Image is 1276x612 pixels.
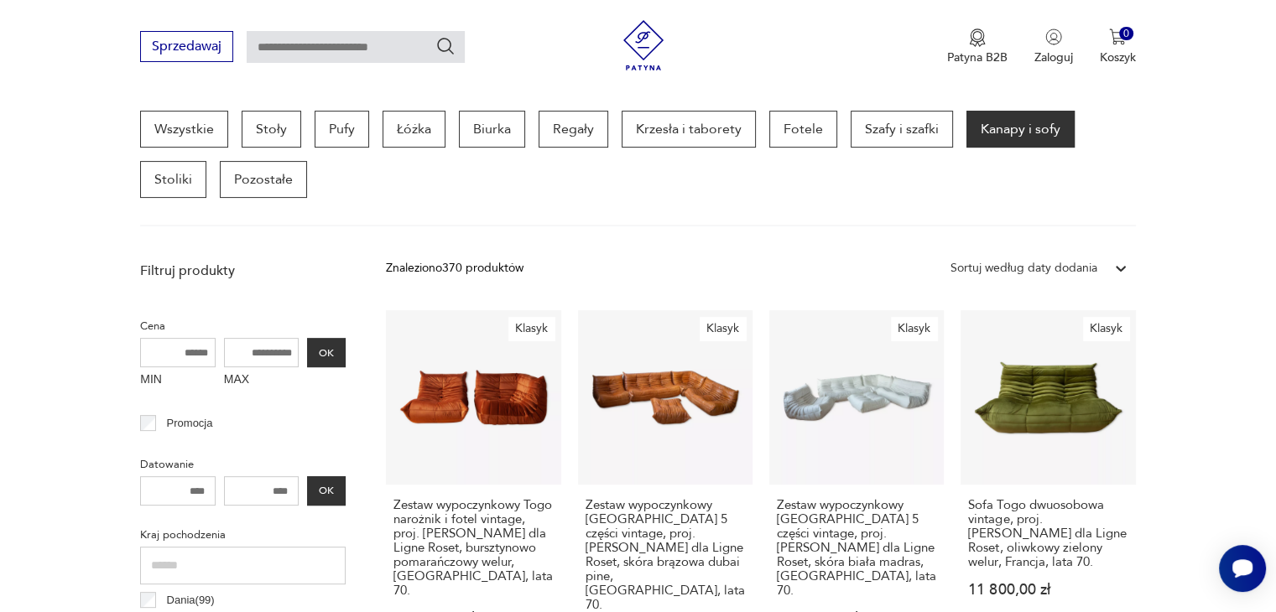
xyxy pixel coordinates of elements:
[966,111,1075,148] a: Kanapy i sofy
[242,111,301,148] a: Stoły
[950,259,1097,277] div: Sortuj według daty dodania
[969,29,986,47] img: Ikona medalu
[140,262,346,280] p: Filtruj produkty
[435,36,456,56] button: Szukaj
[459,111,525,148] a: Biurka
[383,111,445,148] a: Łóżka
[167,591,215,609] p: Dania ( 99 )
[386,259,523,277] div: Znaleziono 370 produktów
[220,161,307,198] a: Pozostałe
[140,111,228,148] a: Wszystkie
[167,414,213,433] p: Promocja
[586,498,745,612] h3: Zestaw wypoczynkowy [GEOGRAPHIC_DATA] 5 części vintage, proj. [PERSON_NAME] dla Ligne Roset, skór...
[777,498,936,598] h3: Zestaw wypoczynkowy [GEOGRAPHIC_DATA] 5 części vintage, proj. [PERSON_NAME] dla Ligne Roset, skór...
[140,31,233,62] button: Sprzedawaj
[1219,545,1266,592] iframe: Smartsupp widget button
[539,111,608,148] a: Regały
[947,29,1008,65] a: Ikona medaluPatyna B2B
[1119,27,1133,41] div: 0
[307,476,346,506] button: OK
[140,526,346,544] p: Kraj pochodzenia
[140,42,233,54] a: Sprzedawaj
[1109,29,1126,45] img: Ikona koszyka
[140,317,346,335] p: Cena
[224,367,299,394] label: MAX
[769,111,837,148] a: Fotele
[968,583,1128,597] p: 11 800,00 zł
[1045,29,1062,45] img: Ikonka użytkownika
[851,111,953,148] a: Szafy i szafki
[1100,49,1136,65] p: Koszyk
[307,338,346,367] button: OK
[947,29,1008,65] button: Patyna B2B
[622,111,756,148] a: Krzesła i taborety
[1034,29,1073,65] button: Zaloguj
[315,111,369,148] a: Pufy
[393,498,553,598] h3: Zestaw wypoczynkowy Togo narożnik i fotel vintage, proj. [PERSON_NAME] dla Ligne Roset, bursztyno...
[1100,29,1136,65] button: 0Koszyk
[618,20,669,70] img: Patyna - sklep z meblami i dekoracjami vintage
[1034,49,1073,65] p: Zaloguj
[947,49,1008,65] p: Patyna B2B
[968,498,1128,569] h3: Sofa Togo dwuosobowa vintage, proj. [PERSON_NAME] dla Ligne Roset, oliwkowy zielony welur, Francj...
[140,367,216,394] label: MIN
[140,455,346,474] p: Datowanie
[140,161,206,198] a: Stoliki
